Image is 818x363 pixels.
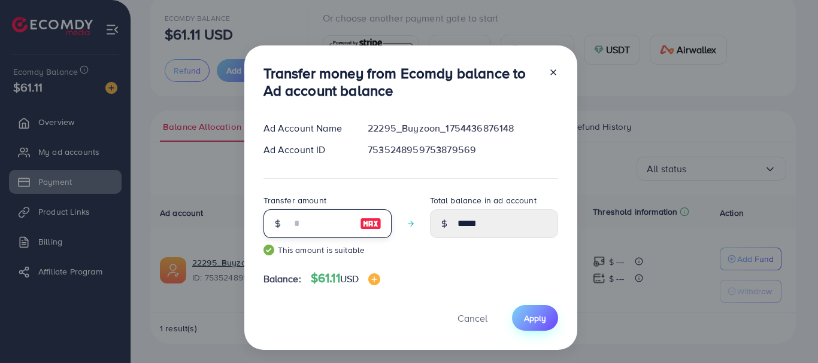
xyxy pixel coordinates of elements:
small: This amount is suitable [263,244,392,256]
img: guide [263,245,274,255]
span: Cancel [458,312,487,325]
iframe: Chat [767,309,809,354]
img: image [368,273,380,285]
span: Balance: [263,272,301,286]
h4: $61.11 [311,271,380,286]
label: Transfer amount [263,194,326,206]
span: USD [340,272,359,285]
h3: Transfer money from Ecomdy balance to Ad account balance [263,65,539,99]
button: Apply [512,305,558,331]
button: Cancel [443,305,502,331]
span: Apply [524,312,546,324]
div: Ad Account Name [254,121,359,135]
div: Ad Account ID [254,143,359,157]
div: 7535248959753879569 [358,143,567,157]
label: Total balance in ad account [430,194,537,206]
img: image [360,216,381,231]
div: 22295_Buyzoon_1754436876148 [358,121,567,135]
